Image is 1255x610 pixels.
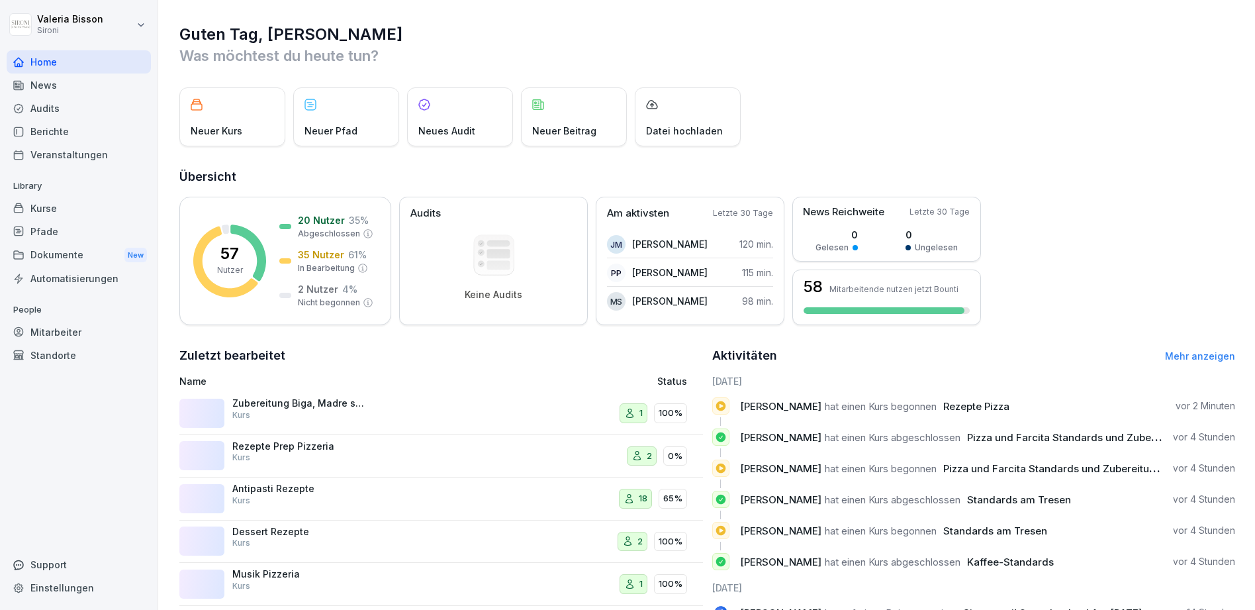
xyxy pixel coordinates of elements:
p: Letzte 30 Tage [713,207,773,219]
p: Zubereitung Biga, Madre solida, madre liquida [232,397,365,409]
p: [PERSON_NAME] [632,266,708,280]
span: Rezepte Pizza [943,400,1009,413]
a: Berichte [7,120,151,143]
div: MS [607,292,626,311]
p: Ungelesen [915,242,958,254]
a: Mitarbeiter [7,321,151,344]
span: hat einen Kurs abgeschlossen [825,493,960,506]
p: 2 Nutzer [298,282,338,296]
span: [PERSON_NAME] [740,493,821,506]
div: Dokumente [7,243,151,268]
a: Musik PizzeriaKurs1100% [179,563,703,606]
p: vor 2 Minuten [1176,399,1235,413]
a: Veranstaltungen [7,143,151,166]
p: In Bearbeitung [298,262,355,274]
div: Automatisierungen [7,267,151,290]
p: Neuer Kurs [191,124,242,138]
p: 100% [659,407,682,420]
p: vor 4 Stunden [1173,555,1235,568]
span: Pizza und Farcita Standards und Zubereitung [967,431,1185,444]
p: 0 [815,228,858,242]
p: Kurs [232,580,250,592]
p: 120 min. [739,237,773,251]
h1: Guten Tag, [PERSON_NAME] [179,24,1235,45]
span: Pizza und Farcita Standards und Zubereitung [943,462,1162,475]
a: Home [7,50,151,74]
p: 2 [647,450,652,463]
p: Musik Pizzeria [232,568,365,580]
p: 1 [639,407,643,420]
span: hat einen Kurs abgeschlossen [825,431,960,444]
p: vor 4 Stunden [1173,431,1235,444]
p: 61 % [348,248,367,262]
p: 100% [659,578,682,591]
p: 35 % [349,213,369,227]
span: hat einen Kurs begonnen [825,400,937,413]
p: Status [657,374,687,388]
a: Rezepte Prep PizzeriaKurs20% [179,435,703,478]
p: 1 [639,578,643,591]
p: Neuer Beitrag [532,124,596,138]
a: Standorte [7,344,151,367]
p: Mitarbeitende nutzen jetzt Bounti [829,284,958,294]
p: Nicht begonnen [298,297,360,309]
h2: Übersicht [179,168,1235,186]
p: vor 4 Stunden [1173,462,1235,475]
p: vor 4 Stunden [1173,524,1235,537]
span: Standards am Tresen [967,493,1071,506]
p: 18 [639,492,647,505]
p: 4 % [342,282,357,296]
p: Kurs [232,409,250,421]
p: 0% [668,450,682,463]
h6: [DATE] [712,374,1236,388]
p: Nutzer [217,264,243,276]
p: Kurs [232,452,250,464]
p: Library [7,176,151,197]
a: Zubereitung Biga, Madre solida, madre liquidaKurs1100% [179,392,703,435]
p: [PERSON_NAME] [632,294,708,308]
a: Mehr anzeigen [1165,350,1235,362]
span: [PERSON_NAME] [740,556,821,568]
h3: 58 [804,279,823,295]
h2: Zuletzt bearbeitet [179,346,703,365]
div: JM [607,235,626,254]
a: Dessert RezepteKurs2100% [179,521,703,564]
a: Kurse [7,197,151,220]
p: [PERSON_NAME] [632,237,708,251]
p: Antipasti Rezepte [232,483,365,495]
div: News [7,74,151,97]
p: Kurs [232,495,250,507]
a: Einstellungen [7,576,151,599]
p: Name [179,374,507,388]
a: DokumenteNew [7,243,151,268]
p: Neues Audit [418,124,475,138]
span: [PERSON_NAME] [740,525,821,537]
span: Kaffee-Standards [967,556,1054,568]
span: hat einen Kurs begonnen [825,462,937,475]
div: Pfade [7,220,151,243]
span: [PERSON_NAME] [740,431,821,444]
p: 0 [906,228,958,242]
p: Kurs [232,537,250,549]
h6: [DATE] [712,581,1236,595]
p: Am aktivsten [607,206,669,221]
p: Neuer Pfad [304,124,357,138]
p: Gelesen [815,242,849,254]
p: Abgeschlossen [298,228,360,240]
h2: Aktivitäten [712,346,777,365]
p: Was möchtest du heute tun? [179,45,1235,66]
p: 115 min. [742,266,773,280]
p: Valeria Bisson [37,14,103,25]
a: Audits [7,97,151,120]
p: Rezepte Prep Pizzeria [232,440,365,452]
p: 100% [659,535,682,548]
p: 35 Nutzer [298,248,344,262]
div: Support [7,553,151,576]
